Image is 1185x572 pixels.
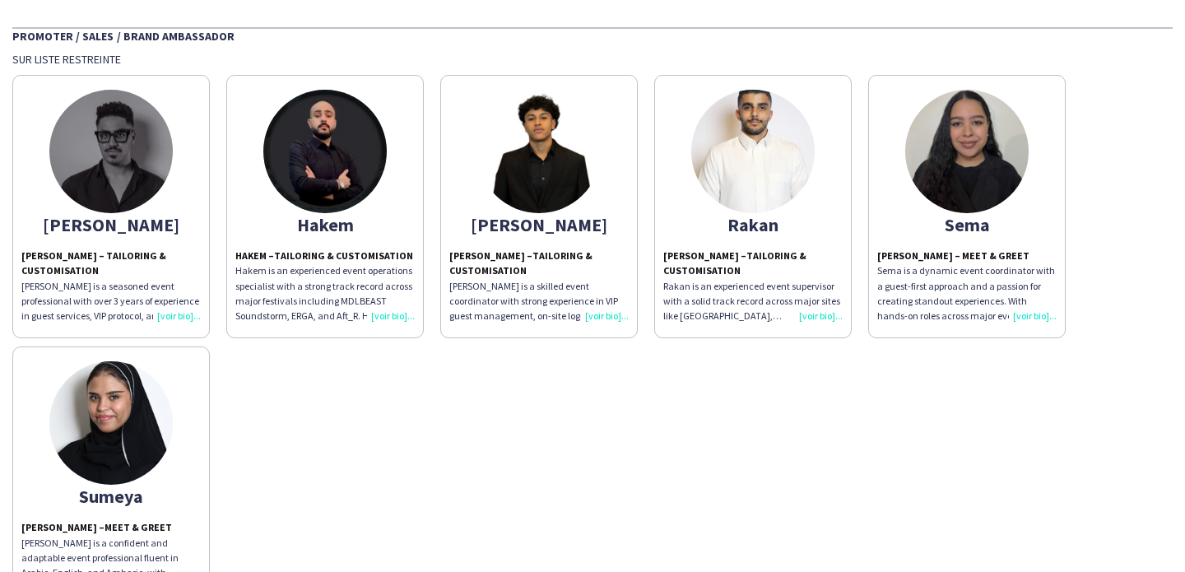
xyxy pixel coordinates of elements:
strong: Hakem – [235,249,274,262]
div: [PERSON_NAME] [449,217,629,232]
strong: [PERSON_NAME] – [663,249,746,262]
img: thumb-68ac1b91862d8.jpeg [477,90,601,213]
p: Sema is a dynamic event coordinator with a guest-first approach and a passion for creating stando... [877,263,1057,323]
img: thumb-672b3d4d69e2b.jpeg [49,361,173,485]
div: [PERSON_NAME] [21,217,201,232]
img: thumb-68c953dee6323.jpeg [905,90,1029,213]
p: Hakem is an experienced event operations specialist with a strong track record across major festi... [235,263,415,323]
span: Tailoring & Customisation [274,249,413,262]
strong: [PERSON_NAME] – Tailoring & Customisation [21,249,166,277]
img: thumb-6748d0d128c8c.jpeg [691,90,815,213]
div: Sumeya [21,489,201,504]
span: Meet & Greet [105,521,172,533]
div: Rakan [663,217,843,232]
strong: [PERSON_NAME] – Meet & Greet [877,249,1029,262]
strong: [PERSON_NAME] – [21,521,105,533]
p: [PERSON_NAME] is a skilled event coordinator with strong experience in VIP guest management, on-s... [449,279,629,324]
div: Promoter / Sales / Brand Ambassador [12,27,1173,44]
img: thumb-3a83dc48-8753-47db-b19e-81c5638d7517.jpg [49,90,173,213]
p: Rakan is an experienced event supervisor with a solid track record across major sites like [GEOGR... [663,279,843,324]
p: [PERSON_NAME] is a seasoned event professional with over 3 years of experience in guest services,... [21,279,201,324]
img: thumb-688488b04d9c7.jpeg [263,90,387,213]
div: Sema [877,217,1057,232]
div: Hakem [235,217,415,232]
strong: [PERSON_NAME] – [449,249,532,262]
div: Sur liste restreinte [12,52,1173,67]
